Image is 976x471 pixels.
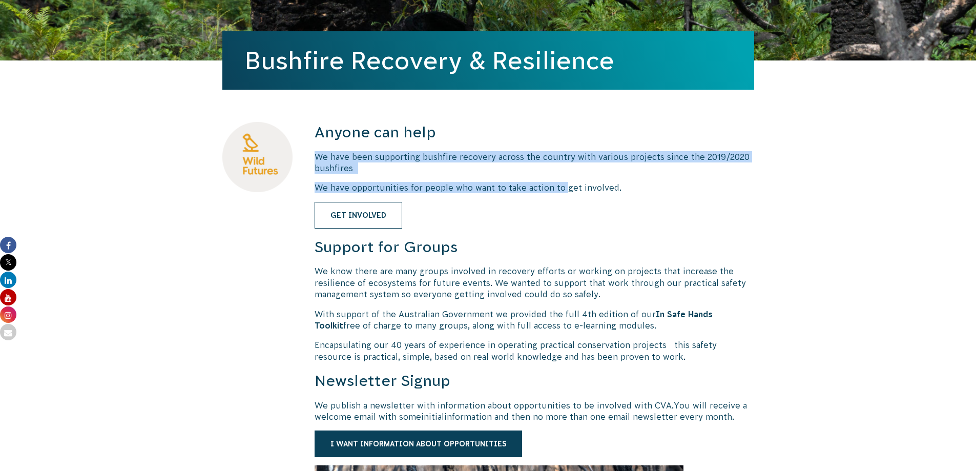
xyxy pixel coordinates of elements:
img: Wild Futures [222,122,293,192]
span: We know there are many groups involved in recovery efforts or working on projects that increase t... [315,267,746,299]
span: We have opportunities for people who want to take action to get involved. [315,183,621,192]
span: free of charge to many groups, along with full access to e-learning modules. [343,321,656,330]
h1: Bushfire Recovery & Resilience [245,47,732,74]
h3: Newsletter Signup [315,371,754,392]
span: We publish a newsletter with information about opportunities to be involved with CVA. [315,401,674,410]
span: information and then no more than one email newsletter every month. [444,412,734,421]
a: Get Involved [315,202,402,229]
span: We have been supporting bushfire recovery across the country with various projects since the 2019... [315,152,750,173]
span: In Safe Hands Toolkit [315,310,713,330]
span: With support of the Australian Government we provided the full 4th edition of our [315,310,656,319]
h3: Anyone can help [315,122,754,143]
span: Encapsulating our 40 years of experience in operating practical conservation projects this safety... [315,340,717,361]
span: initial [421,412,444,421]
a: I want information about opportunities [315,431,522,457]
h3: Support for Groups [315,237,754,258]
